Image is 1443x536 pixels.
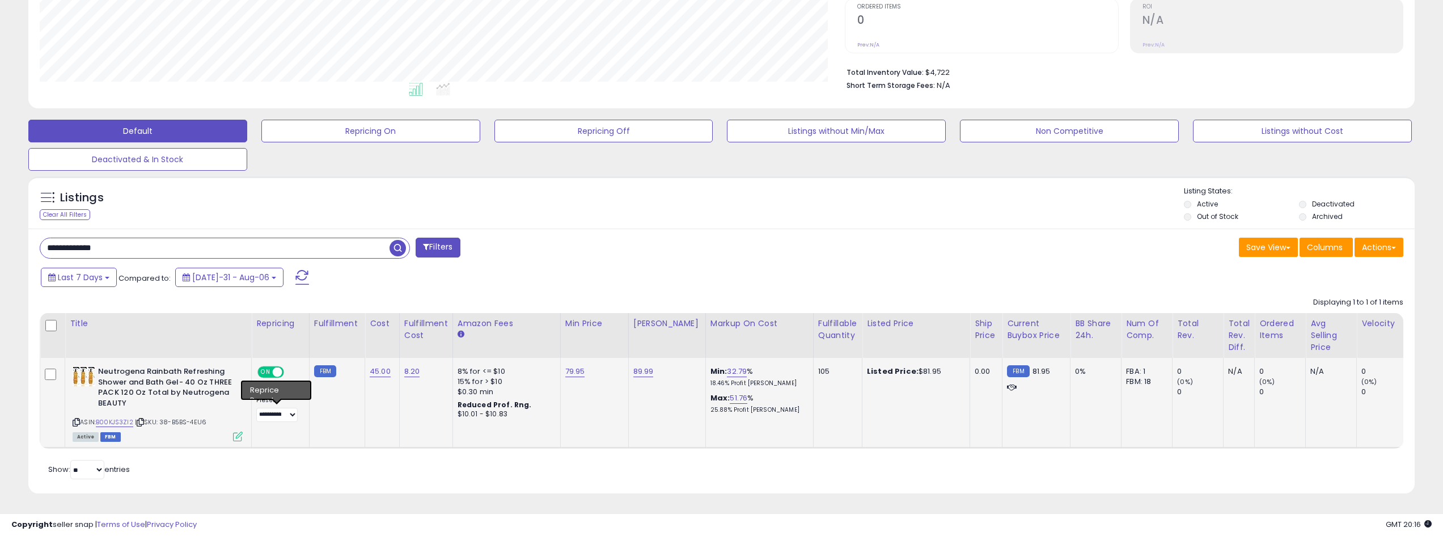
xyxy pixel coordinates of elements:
[1228,318,1250,353] div: Total Rev. Diff.
[1126,318,1167,341] div: Num of Comp.
[370,366,391,377] a: 45.00
[847,65,1395,78] li: $4,722
[1177,318,1218,341] div: Total Rev.
[70,318,247,330] div: Title
[857,4,1118,10] span: Ordered Items
[1259,387,1305,397] div: 0
[192,272,269,283] span: [DATE]-31 - Aug-06
[314,365,336,377] small: FBM
[11,520,197,530] div: seller snap | |
[847,81,935,90] b: Short Term Storage Fees:
[1007,365,1029,377] small: FBM
[119,273,171,284] span: Compared to:
[97,519,145,530] a: Terms of Use
[458,366,552,377] div: 8% for <= $10
[11,519,53,530] strong: Copyright
[370,318,395,330] div: Cost
[147,519,197,530] a: Privacy Policy
[73,366,95,386] img: 51XEcqgJs0L._SL40_.jpg
[710,379,805,387] p: 18.46% Profit [PERSON_NAME]
[818,366,853,377] div: 105
[28,148,247,171] button: Deactivated & In Stock
[1355,238,1403,257] button: Actions
[1239,238,1298,257] button: Save View
[41,268,117,287] button: Last 7 Days
[705,313,813,358] th: The percentage added to the cost of goods (COGS) that forms the calculator for Min & Max prices.
[1259,318,1301,341] div: Ordered Items
[565,366,585,377] a: 79.95
[458,387,552,397] div: $0.30 min
[633,366,654,377] a: 89.99
[1032,366,1051,377] span: 81.95
[1361,366,1407,377] div: 0
[1184,186,1415,197] p: Listing States:
[847,67,924,77] b: Total Inventory Value:
[857,41,879,48] small: Prev: N/A
[458,318,556,330] div: Amazon Fees
[1361,387,1407,397] div: 0
[1259,377,1275,386] small: (0%)
[458,400,532,410] b: Reduced Prof. Rng.
[458,377,552,387] div: 15% for > $10
[857,14,1118,29] h2: 0
[1310,366,1348,377] div: N/A
[727,120,946,142] button: Listings without Min/Max
[1300,238,1353,257] button: Columns
[1259,366,1305,377] div: 0
[458,330,464,340] small: Amazon Fees.
[937,80,950,91] span: N/A
[710,366,727,377] b: Min:
[1361,377,1377,386] small: (0%)
[1177,366,1223,377] div: 0
[256,318,304,330] div: Repricing
[416,238,460,258] button: Filters
[73,366,243,440] div: ASIN:
[1075,366,1112,377] div: 0%
[1307,242,1343,253] span: Columns
[261,120,480,142] button: Repricing On
[1197,199,1218,209] label: Active
[256,396,301,422] div: Preset:
[710,392,730,403] b: Max:
[710,318,809,330] div: Markup on Cost
[1310,318,1352,353] div: Avg Selling Price
[1007,318,1065,341] div: Current Buybox Price
[60,190,104,206] h5: Listings
[1142,14,1403,29] h2: N/A
[565,318,624,330] div: Min Price
[404,366,420,377] a: 8.20
[282,368,301,377] span: OFF
[256,384,301,394] div: Amazon AI *
[1312,199,1355,209] label: Deactivated
[1126,366,1163,377] div: FBA: 1
[975,318,997,341] div: Ship Price
[1177,387,1223,397] div: 0
[710,366,805,387] div: %
[96,417,133,427] a: B00KJS3ZI2
[1386,519,1432,530] span: 2025-08-14 20:16 GMT
[73,432,99,442] span: All listings currently available for purchase on Amazon
[175,268,283,287] button: [DATE]-31 - Aug-06
[98,366,236,411] b: Neutrogena Rainbath Refreshing Shower and Bath Gel- 40 Oz THREE PACK 120 Oz Total by Neutrogena B...
[404,318,448,341] div: Fulfillment Cost
[867,318,965,330] div: Listed Price
[1142,41,1165,48] small: Prev: N/A
[727,366,747,377] a: 32.79
[1075,318,1116,341] div: BB Share 24h.
[1312,212,1343,221] label: Archived
[135,417,206,427] span: | SKU: 38-B5BS-4EU6
[1193,120,1412,142] button: Listings without Cost
[710,406,805,414] p: 25.88% Profit [PERSON_NAME]
[1228,366,1246,377] div: N/A
[975,366,993,377] div: 0.00
[458,410,552,419] div: $10.01 - $10.83
[818,318,857,341] div: Fulfillable Quantity
[710,393,805,414] div: %
[259,368,273,377] span: ON
[1142,4,1403,10] span: ROI
[314,318,360,330] div: Fulfillment
[867,366,961,377] div: $81.95
[100,432,121,442] span: FBM
[730,392,747,404] a: 51.76
[1313,297,1403,308] div: Displaying 1 to 1 of 1 items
